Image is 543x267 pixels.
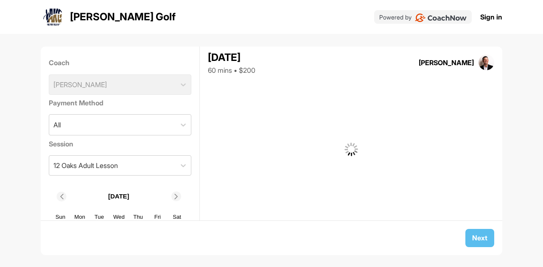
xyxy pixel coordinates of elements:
div: Fri [152,212,163,223]
div: Sat [171,212,182,223]
label: Coach [49,58,192,68]
p: [DATE] [108,192,129,201]
label: Payment Method [49,98,192,108]
div: [PERSON_NAME] [419,58,474,68]
div: Mon [74,212,85,223]
button: Next [465,229,494,247]
div: Thu [133,212,144,223]
img: CoachNow [415,14,467,22]
a: Sign in [480,12,502,22]
span: Next [472,234,487,242]
img: square_33d1b9b665a970990590299d55b62fd8.jpg [479,55,495,71]
div: Sun [55,212,66,223]
div: 12 Oaks Adult Lesson [53,160,118,171]
div: Tue [94,212,105,223]
div: Wed [113,212,124,223]
p: Powered by [379,13,411,22]
div: 60 mins • $200 [208,65,255,75]
div: All [53,120,61,130]
label: Session [49,139,192,149]
div: [DATE] [208,50,255,65]
img: logo [43,7,63,27]
img: G6gVgL6ErOh57ABN0eRmCEwV0I4iEi4d8EwaPGI0tHgoAbU4EAHFLEQAh+QQFCgALACwIAA4AGAASAAAEbHDJSesaOCdk+8xg... [344,143,358,156]
p: [PERSON_NAME] Golf [70,9,176,25]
